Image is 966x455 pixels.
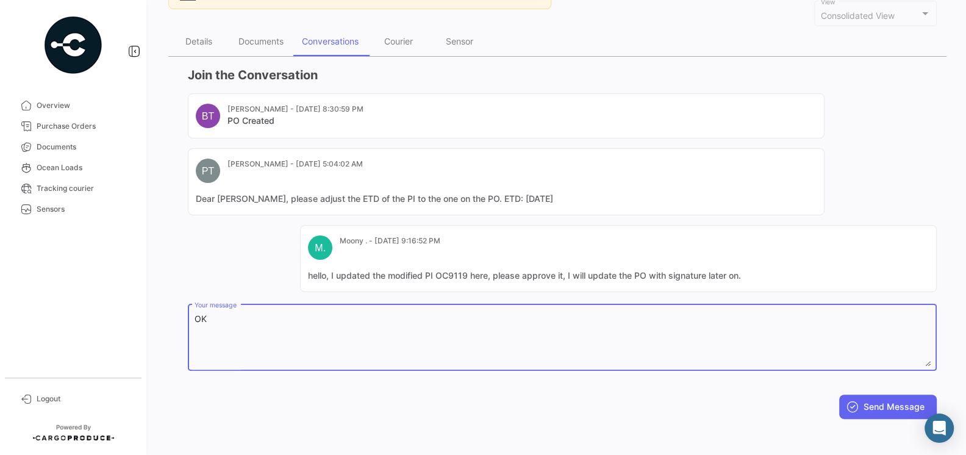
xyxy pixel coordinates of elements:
[308,270,929,282] mat-card-content: hello, I updated the modified PI OC9119 here, please approve it, I will update the PO with signat...
[10,116,137,137] a: Purchase Orders
[37,142,132,152] span: Documents
[308,235,332,260] div: M.
[10,95,137,116] a: Overview
[238,36,284,46] div: Documents
[37,204,132,215] span: Sensors
[37,162,132,173] span: Ocean Loads
[37,100,132,111] span: Overview
[302,36,359,46] div: Conversations
[185,36,212,46] div: Details
[37,183,132,194] span: Tracking courier
[10,157,137,178] a: Ocean Loads
[340,235,440,246] mat-card-subtitle: Moony . - [DATE] 9:16:52 PM
[10,178,137,199] a: Tracking courier
[188,66,937,84] h3: Join the Conversation
[196,159,220,183] div: PT
[227,115,363,127] mat-card-title: PO Created
[227,104,363,115] mat-card-subtitle: [PERSON_NAME] - [DATE] 8:30:59 PM
[384,36,413,46] div: Courier
[10,199,137,220] a: Sensors
[839,395,937,419] button: Send Message
[925,414,954,443] div: Abrir Intercom Messenger
[196,104,220,128] div: BT
[37,121,132,132] span: Purchase Orders
[43,15,104,76] img: powered-by.png
[10,137,137,157] a: Documents
[37,393,132,404] span: Logout
[196,193,817,205] mat-card-content: Dear [PERSON_NAME], please adjust the ETD of the PI to the one on the PO. ETD: [DATE]
[821,10,895,21] span: Consolidated View
[227,159,363,170] mat-card-subtitle: [PERSON_NAME] - [DATE] 5:04:02 AM
[446,36,473,46] div: Sensor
